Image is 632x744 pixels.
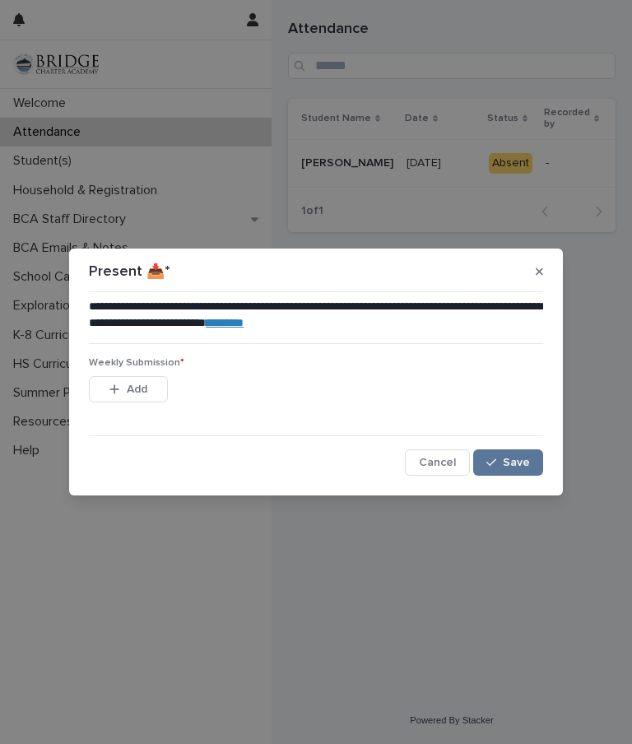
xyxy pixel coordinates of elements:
[89,376,168,402] button: Add
[405,449,470,476] button: Cancel
[503,457,530,468] span: Save
[419,457,456,468] span: Cancel
[89,263,170,281] p: Present 📥*
[127,384,147,395] span: Add
[473,449,543,476] button: Save
[89,358,184,368] span: Weekly Submission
